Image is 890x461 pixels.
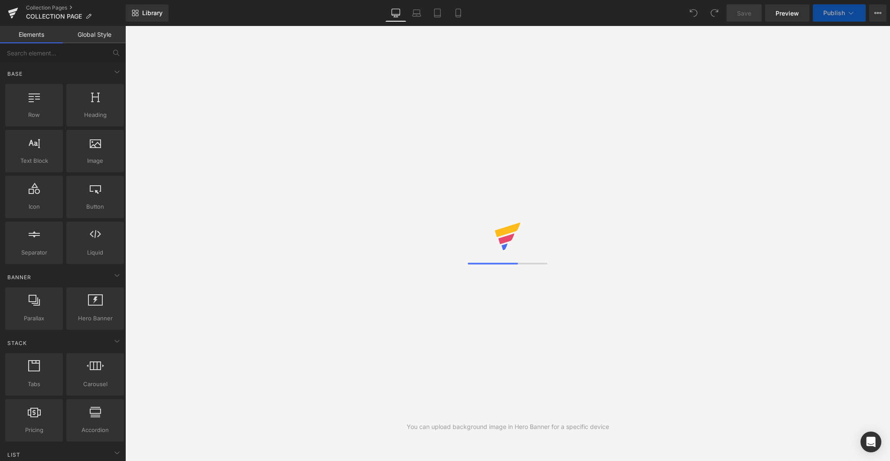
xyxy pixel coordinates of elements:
[7,451,21,459] span: List
[8,426,60,435] span: Pricing
[869,4,887,22] button: More
[406,4,427,22] a: Laptop
[407,422,609,432] div: You can upload background image in Hero Banner for a specific device
[8,248,60,257] span: Separator
[126,4,169,22] a: New Library
[776,9,799,18] span: Preview
[69,314,121,323] span: Hero Banner
[7,273,32,281] span: Banner
[813,4,866,22] button: Publish
[385,4,406,22] a: Desktop
[69,202,121,211] span: Button
[8,380,60,389] span: Tabs
[823,10,845,16] span: Publish
[448,4,469,22] a: Mobile
[706,4,723,22] button: Redo
[26,4,126,11] a: Collection Pages
[737,9,751,18] span: Save
[427,4,448,22] a: Tablet
[63,26,126,43] a: Global Style
[8,314,60,323] span: Parallax
[69,380,121,389] span: Carousel
[8,110,60,119] span: Row
[69,156,121,165] span: Image
[142,9,163,17] span: Library
[8,156,60,165] span: Text Block
[861,432,881,452] div: Open Intercom Messenger
[69,110,121,119] span: Heading
[69,248,121,257] span: Liquid
[8,202,60,211] span: Icon
[685,4,702,22] button: Undo
[69,426,121,435] span: Accordion
[7,70,23,78] span: Base
[7,339,28,347] span: Stack
[26,13,82,20] span: COLLECTION PAGE
[765,4,809,22] a: Preview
